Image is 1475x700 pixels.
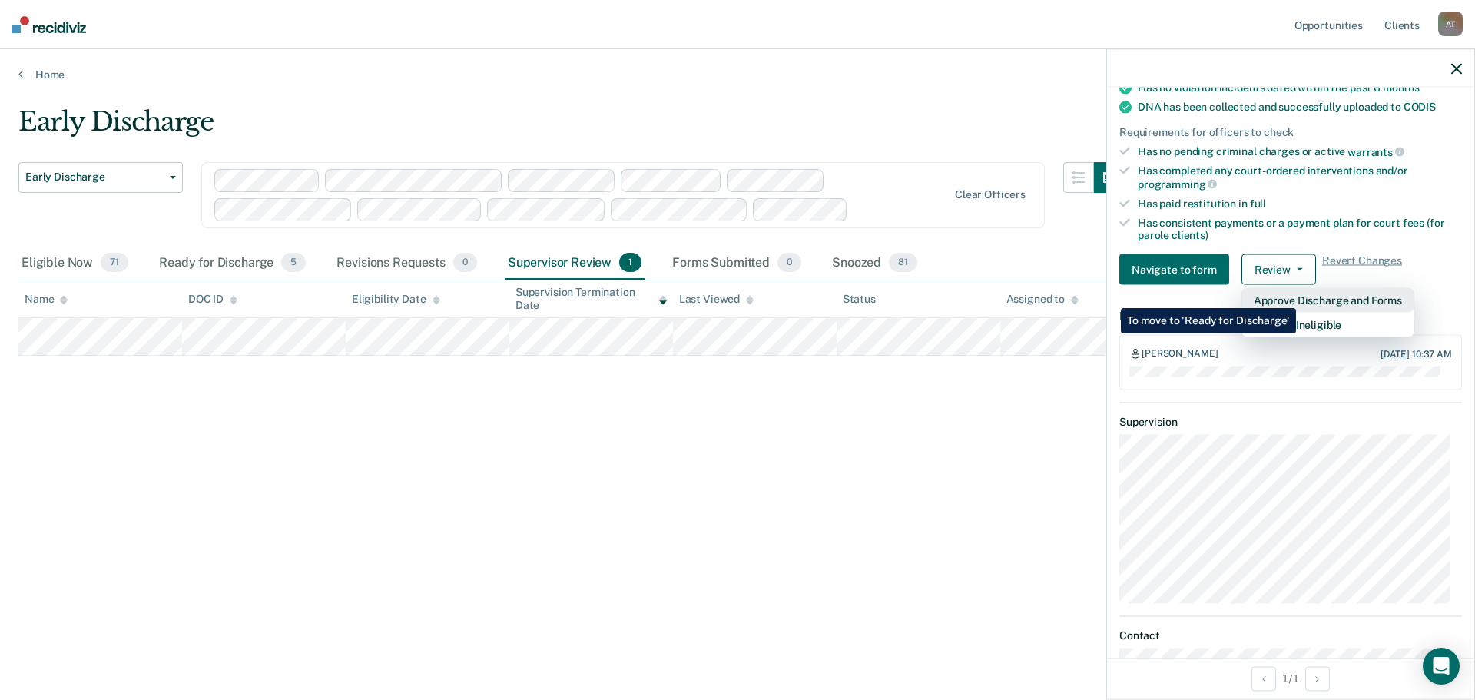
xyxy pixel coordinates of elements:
[1305,666,1330,691] button: Next Opportunity
[1138,81,1462,94] div: Has no violation incidents dated within the past 6
[1138,177,1217,190] span: programming
[18,68,1457,81] a: Home
[1438,12,1463,36] div: A T
[1119,254,1229,285] button: Navigate to form
[1107,658,1474,698] div: 1 / 1
[25,293,68,306] div: Name
[1241,288,1414,313] button: Approve Discharge and Forms
[1119,254,1235,285] a: Navigate to form link
[1241,313,1414,337] button: Mark as Ineligible
[12,16,86,33] img: Recidiviz
[1241,254,1316,285] button: Review
[188,293,237,306] div: DOC ID
[1138,216,1462,242] div: Has consistent payments or a payment plan for court fees (for parole
[18,247,131,280] div: Eligible Now
[1138,144,1462,158] div: Has no pending criminal charges or active
[889,253,917,273] span: 81
[1138,164,1462,191] div: Has completed any court-ordered interventions and/or
[1119,416,1462,429] dt: Supervision
[777,253,801,273] span: 0
[18,106,1125,150] div: Early Discharge
[1172,229,1208,241] span: clients)
[1138,197,1462,210] div: Has paid restitution in
[1404,100,1436,112] span: CODIS
[679,293,754,306] div: Last Viewed
[515,286,667,312] div: Supervision Termination Date
[829,247,920,280] div: Snoozed
[1006,293,1079,306] div: Assigned to
[669,247,804,280] div: Forms Submitted
[333,247,479,280] div: Revisions Requests
[1423,648,1460,685] div: Open Intercom Messenger
[1119,629,1462,642] dt: Contact
[453,253,477,273] span: 0
[281,253,306,273] span: 5
[1381,348,1452,359] div: [DATE] 10:37 AM
[1347,145,1404,158] span: warrants
[1322,254,1402,285] span: Revert Changes
[843,293,876,306] div: Status
[1138,100,1462,113] div: DNA has been collected and successfully uploaded to
[1251,666,1276,691] button: Previous Opportunity
[1250,197,1266,209] span: full
[156,247,309,280] div: Ready for Discharge
[1119,310,1462,323] dt: Recent Notes
[955,188,1026,201] div: Clear officers
[101,253,128,273] span: 71
[1142,347,1218,360] div: [PERSON_NAME]
[352,293,440,306] div: Eligibility Date
[619,253,641,273] span: 1
[25,171,164,184] span: Early Discharge
[505,247,645,280] div: Supervisor Review
[1119,125,1462,138] div: Requirements for officers to check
